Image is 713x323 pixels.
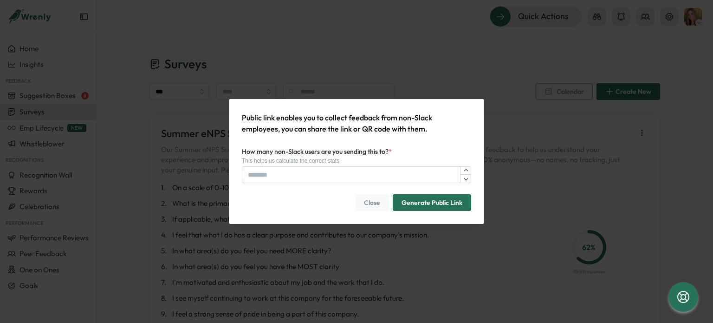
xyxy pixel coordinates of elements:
label: How many non-Slack users are you sending this to? [242,147,392,157]
button: Generate Public Link [393,194,471,211]
span: Generate Public Link [402,195,462,211]
span: Close [364,195,380,211]
p: Public link enables you to collect feedback from non-Slack employees, you can share the link or Q... [242,112,471,135]
button: Close [355,194,389,211]
div: This helps us calculate the correct stats [242,158,471,164]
